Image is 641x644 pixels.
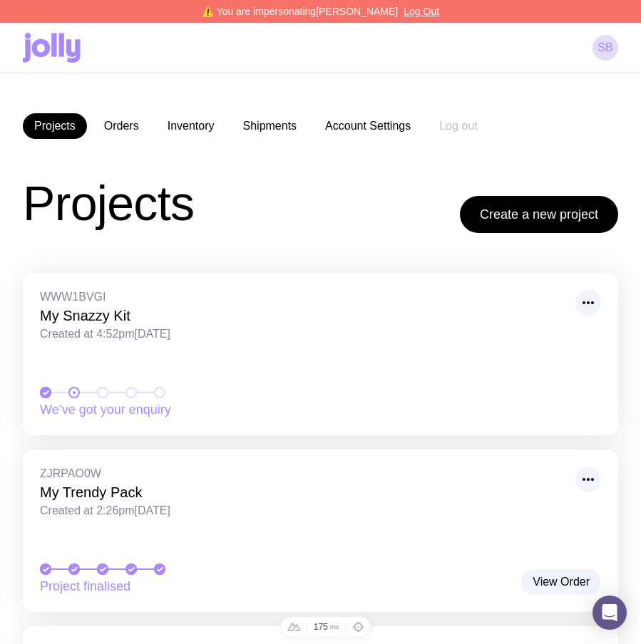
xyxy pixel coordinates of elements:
div: Open Intercom Messenger [593,596,627,630]
a: WWW1BVGIMy Snazzy KitCreated at 4:52pm[DATE]We’ve got your enquiry [23,273,618,435]
a: Inventory [156,113,226,139]
button: Log out [428,113,488,139]
a: View Order [521,569,601,595]
a: Orders [93,113,150,139]
span: Created at 2:26pm[DATE] [40,504,567,518]
a: SB [593,35,618,61]
a: ZJRPAO0WMy Trendy PackCreated at 2:26pm[DATE]Project finalised [23,450,618,612]
a: Account Settings [314,113,422,139]
span: ⚠️ You are impersonating [202,6,398,17]
a: Projects [23,113,87,139]
span: Project finalised [40,578,510,595]
a: Shipments [232,113,309,139]
h3: My Trendy Pack [40,484,567,501]
h1: Projects [23,180,194,226]
span: Created at 4:52pm[DATE] [40,327,567,341]
h3: My Snazzy Kit [40,307,567,324]
span: ZJRPAO0W [40,467,567,481]
span: We’ve got your enquiry [40,401,510,418]
button: Log Out [404,6,439,17]
span: [PERSON_NAME] [316,6,398,17]
span: WWW1BVGI [40,290,567,304]
a: Create a new project [460,196,618,233]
